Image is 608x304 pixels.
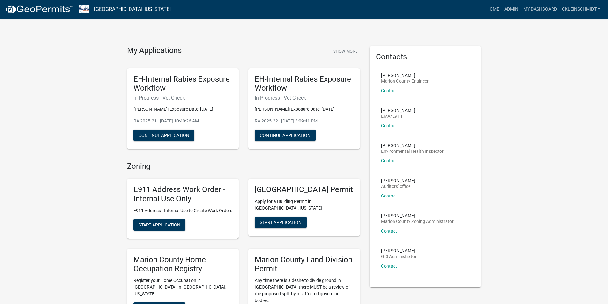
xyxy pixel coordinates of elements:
[79,5,89,13] img: Marion County, Iowa
[127,46,182,56] h4: My Applications
[133,106,232,113] p: [PERSON_NAME]| Exposure Date: [DATE]
[133,95,232,101] h6: In Progress - Vet Check
[502,3,521,15] a: Admin
[521,3,559,15] a: My Dashboard
[484,3,502,15] a: Home
[381,254,417,259] p: GIS Administrator
[381,73,429,78] p: [PERSON_NAME]
[255,217,307,228] button: Start Application
[381,228,397,234] a: Contact
[381,184,415,189] p: Auditors' office
[381,149,444,153] p: Environmental Health Inspector
[381,178,415,183] p: [PERSON_NAME]
[376,52,475,62] h5: Contacts
[255,277,354,304] p: Any time there is a desire to divide ground in [GEOGRAPHIC_DATA] there MUST be a review of the pr...
[255,255,354,274] h5: Marion County Land Division Permit
[255,198,354,211] p: Apply for a Building Permit in [GEOGRAPHIC_DATA], [US_STATE]
[139,222,180,227] span: Start Application
[381,123,397,128] a: Contact
[331,46,360,56] button: Show More
[255,118,354,124] p: RA 2025.22 - [DATE] 3:09:41 PM
[381,88,397,93] a: Contact
[381,193,397,198] a: Contact
[127,162,360,171] h4: Zoning
[381,213,454,218] p: [PERSON_NAME]
[260,219,302,225] span: Start Application
[133,207,232,214] p: E911 Address - Internal Use to Create Work Orders
[133,277,232,297] p: Register your Home Occupation in [GEOGRAPHIC_DATA] In [GEOGRAPHIC_DATA], [US_STATE]
[255,75,354,93] h5: EH-Internal Rabies Exposure Workflow
[255,130,316,141] button: Continue Application
[133,130,194,141] button: Continue Application
[255,95,354,101] h6: In Progress - Vet Check
[94,4,171,15] a: [GEOGRAPHIC_DATA], [US_STATE]
[255,106,354,113] p: [PERSON_NAME]| Exposure Date: [DATE]
[559,3,603,15] a: ckleinschmidt
[255,185,354,194] h5: [GEOGRAPHIC_DATA] Permit
[381,219,454,224] p: Marion County Zoning Administrator
[381,248,417,253] p: [PERSON_NAME]
[381,263,397,269] a: Contact
[381,158,397,163] a: Contact
[381,79,429,83] p: Marion County Engineer
[133,185,232,204] h5: E911 Address Work Order - Internal Use Only
[133,75,232,93] h5: EH-Internal Rabies Exposure Workflow
[133,118,232,124] p: RA 2025.21 - [DATE] 10:40:26 AM
[381,114,415,118] p: EMA/E911
[133,255,232,274] h5: Marion County Home Occupation Registry
[381,143,444,148] p: [PERSON_NAME]
[381,108,415,113] p: [PERSON_NAME]
[133,219,185,231] button: Start Application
